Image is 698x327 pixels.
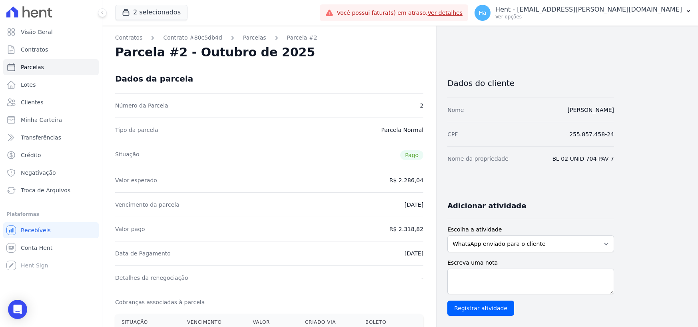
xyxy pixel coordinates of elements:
[447,130,458,138] dt: CPF
[552,155,614,163] dd: BL 02 UNID 704 PAV 7
[389,225,423,233] dd: R$ 2.318,82
[400,150,423,160] span: Pago
[115,45,315,60] h2: Parcela #2 - Outubro de 2025
[21,116,62,124] span: Minha Carteira
[115,5,187,20] button: 2 selecionados
[447,106,464,114] dt: Nome
[3,240,99,256] a: Conta Hent
[3,165,99,181] a: Negativação
[21,98,43,106] span: Clientes
[479,10,487,16] span: Ha
[447,78,614,88] h3: Dados do cliente
[163,34,222,42] a: Contrato #80c5db4d
[3,222,99,238] a: Recebíveis
[405,201,423,209] dd: [DATE]
[420,102,423,110] dd: 2
[115,102,168,110] dt: Número da Parcela
[421,274,423,282] dd: -
[389,176,423,184] dd: R$ 2.286,04
[21,81,36,89] span: Lotes
[428,10,463,16] a: Ver detalhes
[3,77,99,93] a: Lotes
[447,301,514,316] input: Registrar atividade
[3,59,99,75] a: Parcelas
[3,42,99,58] a: Contratos
[6,209,96,219] div: Plataformas
[3,94,99,110] a: Clientes
[21,28,53,36] span: Visão Geral
[337,9,463,17] span: Você possui fatura(s) em atraso.
[115,176,157,184] dt: Valor esperado
[21,226,51,234] span: Recebíveis
[447,225,614,234] label: Escolha a atividade
[21,63,44,71] span: Parcelas
[405,249,423,257] dd: [DATE]
[21,186,70,194] span: Troca de Arquivos
[21,151,41,159] span: Crédito
[115,126,158,134] dt: Tipo da parcela
[568,107,614,113] a: [PERSON_NAME]
[21,169,56,177] span: Negativação
[447,155,509,163] dt: Nome da propriedade
[21,134,61,142] span: Transferências
[115,74,193,84] div: Dados da parcela
[447,201,526,211] h3: Adicionar atividade
[115,225,145,233] dt: Valor pago
[381,126,423,134] dd: Parcela Normal
[468,2,698,24] button: Ha Hent - [EMAIL_ADDRESS][PERSON_NAME][DOMAIN_NAME] Ver opções
[3,130,99,146] a: Transferências
[115,298,205,306] dt: Cobranças associadas à parcela
[569,130,614,138] dd: 255.857.458-24
[115,150,140,160] dt: Situação
[243,34,266,42] a: Parcelas
[115,34,142,42] a: Contratos
[8,300,27,319] div: Open Intercom Messenger
[495,14,682,20] p: Ver opções
[21,244,52,252] span: Conta Hent
[115,201,179,209] dt: Vencimento da parcela
[115,249,171,257] dt: Data de Pagamento
[3,112,99,128] a: Minha Carteira
[3,24,99,40] a: Visão Geral
[495,6,682,14] p: Hent - [EMAIL_ADDRESS][PERSON_NAME][DOMAIN_NAME]
[21,46,48,54] span: Contratos
[115,274,188,282] dt: Detalhes da renegociação
[115,34,423,42] nav: Breadcrumb
[287,34,317,42] a: Parcela #2
[3,147,99,163] a: Crédito
[3,182,99,198] a: Troca de Arquivos
[447,259,614,267] label: Escreva uma nota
